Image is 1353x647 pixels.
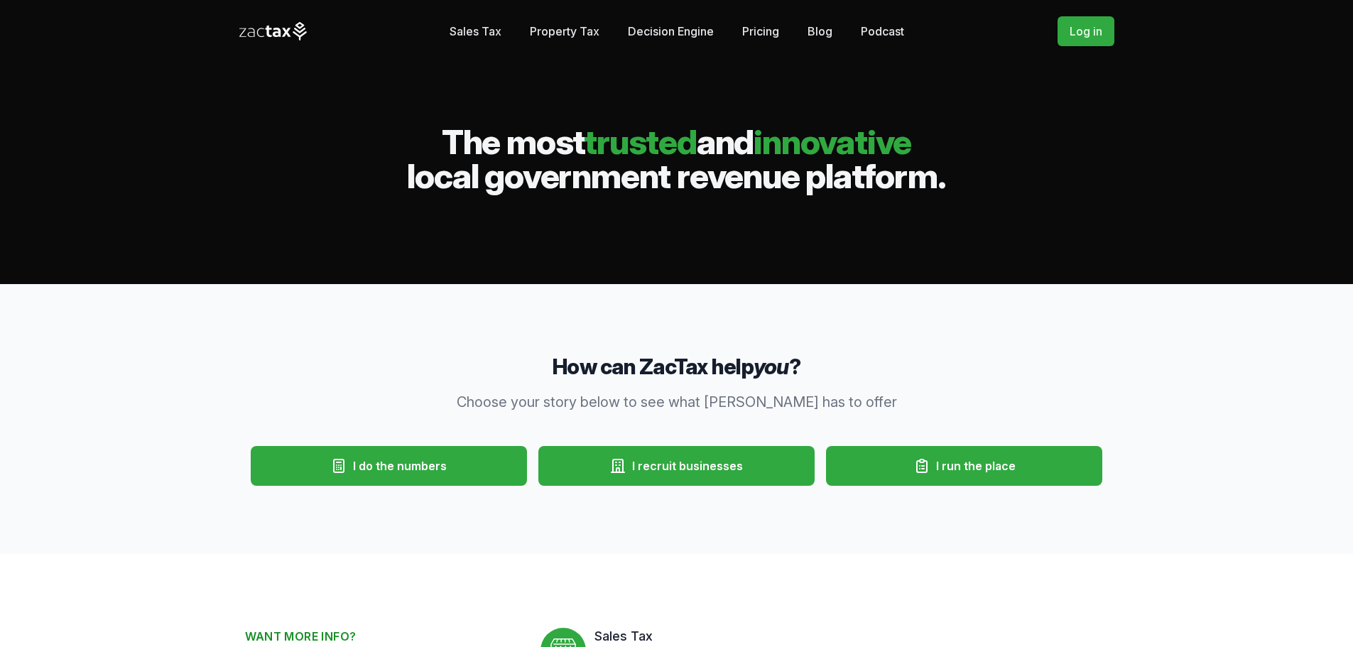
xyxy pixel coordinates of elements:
[628,17,714,45] a: Decision Engine
[754,121,911,163] span: innovative
[861,17,904,45] a: Podcast
[632,457,743,474] span: I recruit businesses
[450,17,501,45] a: Sales Tax
[936,457,1016,474] span: I run the place
[594,628,1109,645] dt: Sales Tax
[245,352,1109,381] h3: How can ZacTax help ?
[742,17,779,45] a: Pricing
[754,354,789,379] em: you
[404,392,950,412] p: Choose your story below to see what [PERSON_NAME] has to offer
[245,628,518,645] h2: Want more info?
[538,446,815,486] button: I recruit businesses
[251,446,527,486] button: I do the numbers
[584,121,697,163] span: trusted
[530,17,599,45] a: Property Tax
[239,125,1114,193] h2: The most and local government revenue platform.
[353,457,447,474] span: I do the numbers
[826,446,1102,486] button: I run the place
[808,17,832,45] a: Blog
[1058,16,1114,46] a: Log in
